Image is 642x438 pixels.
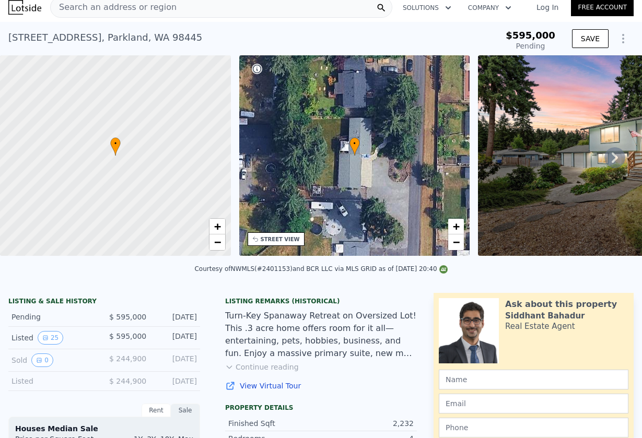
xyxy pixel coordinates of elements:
[505,321,575,332] div: Real Estate Agent
[51,1,177,14] span: Search an address or region
[155,353,197,367] div: [DATE]
[225,310,417,360] div: Turn-Key Spanaway Retreat on Oversized Lot! This .3 acre home offers room for it all—entertaining...
[453,235,460,248] span: −
[349,139,360,148] span: •
[11,376,96,386] div: Listed
[11,353,96,367] div: Sold
[261,235,300,243] div: STREET VIEW
[109,313,146,321] span: $ 595,000
[209,219,225,234] a: Zoom in
[225,362,299,372] button: Continue reading
[214,235,220,248] span: −
[225,381,417,391] a: View Virtual Tour
[194,265,447,273] div: Courtesy of NWMLS (#2401153) and BCR LLC via MLS GRID as of [DATE] 20:40
[448,234,464,250] a: Zoom out
[109,377,146,385] span: $ 244,900
[439,418,628,437] input: Phone
[11,312,96,322] div: Pending
[453,220,460,233] span: +
[8,297,200,307] div: LISTING & SALE HISTORY
[109,354,146,363] span: $ 244,900
[11,331,96,345] div: Listed
[209,234,225,250] a: Zoom out
[321,418,414,429] div: 2,232
[506,30,555,41] span: $595,000
[228,418,321,429] div: Finished Sqft
[155,376,197,386] div: [DATE]
[439,394,628,413] input: Email
[155,331,197,345] div: [DATE]
[225,297,417,305] div: Listing Remarks (Historical)
[214,220,220,233] span: +
[439,370,628,389] input: Name
[109,332,146,340] span: $ 595,000
[155,312,197,322] div: [DATE]
[171,404,200,417] div: Sale
[439,265,448,274] img: NWMLS Logo
[505,298,617,311] div: Ask about this property
[110,137,121,156] div: •
[8,30,202,45] div: [STREET_ADDRESS] , Parkland , WA 98445
[15,423,193,434] div: Houses Median Sale
[110,139,121,148] span: •
[613,28,634,49] button: Show Options
[349,137,360,156] div: •
[31,353,53,367] button: View historical data
[142,404,171,417] div: Rent
[524,2,571,13] a: Log In
[448,219,464,234] a: Zoom in
[225,404,417,412] div: Property details
[38,331,63,345] button: View historical data
[506,41,555,51] div: Pending
[505,311,585,321] div: Siddhant Bahadur
[572,29,609,48] button: SAVE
